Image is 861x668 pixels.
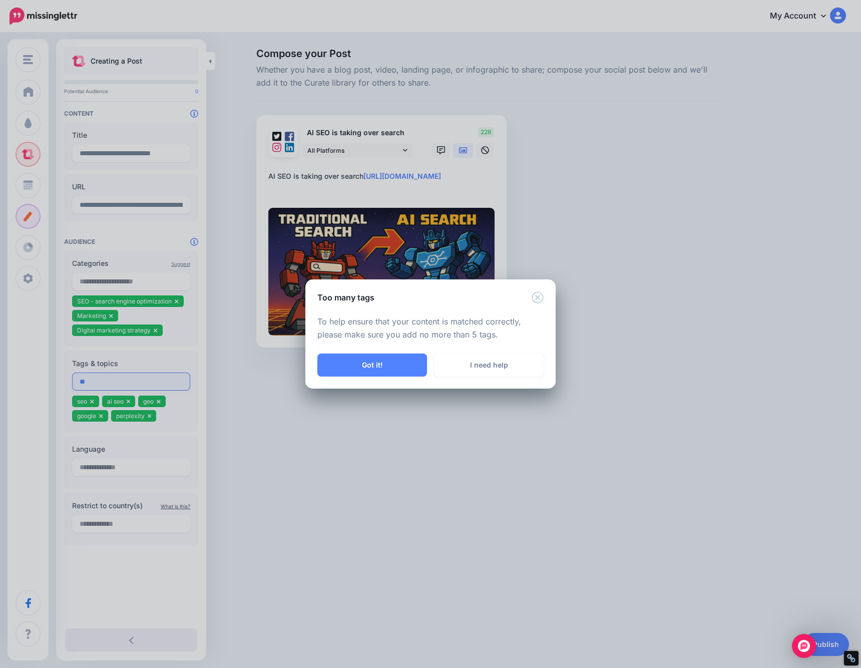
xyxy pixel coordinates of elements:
h5: Too many tags [317,291,374,303]
button: Got it! [317,354,427,377]
div: Restore Info Box &#10;&#10;NoFollow Info:&#10; META-Robots NoFollow: &#09;true&#10; META-Robots N... [846,653,856,663]
p: To help ensure that your content is matched correctly, please make sure you add no more than 5 tags. [317,315,544,342]
button: Close [532,291,544,304]
div: Open Intercom Messenger [792,634,816,658]
a: I need help [434,354,544,377]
